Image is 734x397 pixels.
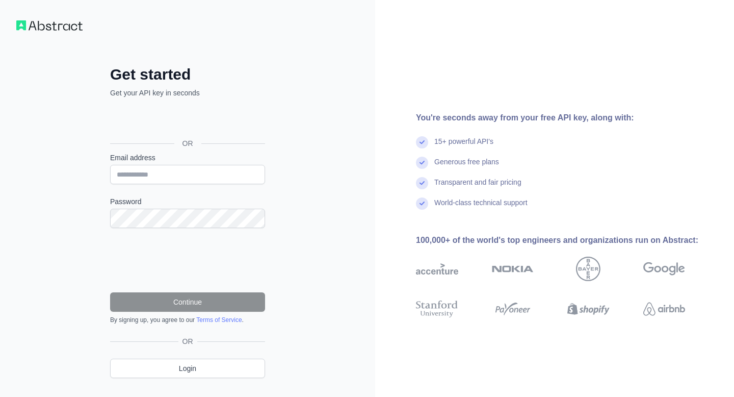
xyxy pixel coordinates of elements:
p: Get your API key in seconds [110,88,265,98]
div: Generous free plans [434,157,499,177]
span: OR [174,138,201,148]
img: Workflow [16,20,83,31]
div: By signing up, you agree to our . [110,316,265,324]
div: World-class technical support [434,197,528,218]
iframe: reCAPTCHA [110,240,265,280]
img: accenture [416,257,458,281]
img: payoneer [492,299,534,319]
iframe: Sign in with Google Button [105,109,268,132]
a: Terms of Service [196,316,242,324]
button: Continue [110,292,265,312]
img: check mark [416,177,428,189]
span: OR [178,336,197,346]
img: check mark [416,197,428,210]
img: nokia [492,257,534,281]
div: 15+ powerful API's [434,136,493,157]
label: Email address [110,153,265,163]
a: Login [110,359,265,378]
div: You're seconds away from your free API key, along with: [416,112,718,124]
img: stanford university [416,299,458,319]
div: 100,000+ of the world's top engineers and organizations run on Abstract: [416,234,718,246]
h2: Get started [110,65,265,84]
img: airbnb [643,299,686,319]
img: google [643,257,686,281]
img: shopify [567,299,610,319]
div: Transparent and fair pricing [434,177,521,197]
img: check mark [416,157,428,169]
img: bayer [576,257,600,281]
img: check mark [416,136,428,148]
label: Password [110,196,265,207]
